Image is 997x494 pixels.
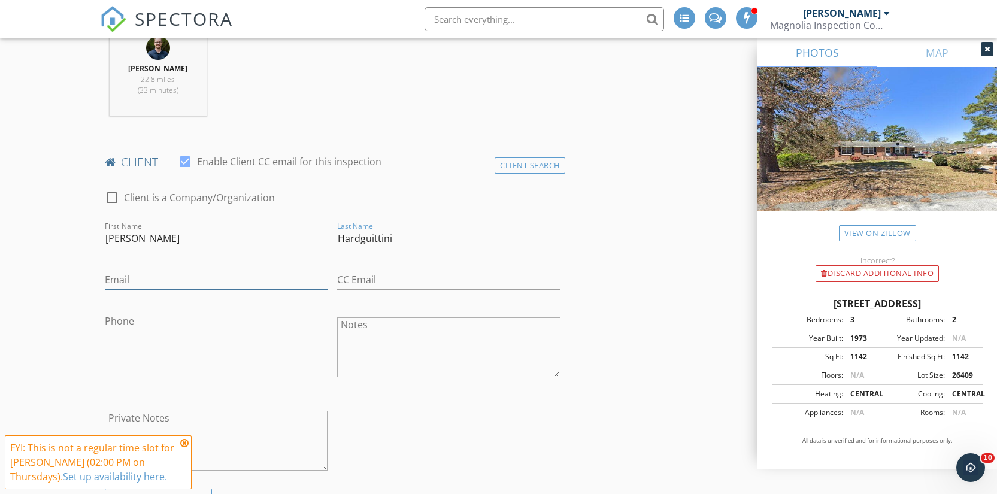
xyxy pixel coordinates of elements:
[945,370,979,381] div: 26409
[105,154,560,170] h4: client
[124,192,275,204] label: Client is a Company/Organization
[877,370,945,381] div: Lot Size:
[63,470,167,483] a: Set up availability here.
[803,7,881,19] div: [PERSON_NAME]
[945,351,979,362] div: 1142
[956,453,985,482] iframe: Intercom live chat
[772,437,983,445] p: All data is unverified and for informational purposes only.
[495,157,565,174] div: Client Search
[775,351,843,362] div: Sq Ft:
[843,351,877,362] div: 1142
[138,85,178,95] span: (33 minutes)
[775,370,843,381] div: Floors:
[945,389,979,399] div: CENTRAL
[770,19,890,31] div: Magnolia Inspection Company
[877,38,997,67] a: MAP
[850,407,864,417] span: N/A
[877,389,945,399] div: Cooling:
[981,453,995,463] span: 10
[135,6,233,31] span: SPECTORA
[952,333,966,343] span: N/A
[877,314,945,325] div: Bathrooms:
[128,63,187,74] strong: [PERSON_NAME]
[757,256,997,265] div: Incorrect?
[775,407,843,418] div: Appliances:
[146,36,170,60] img: prestons_headshots2.jpeg
[952,407,966,417] span: N/A
[100,16,233,41] a: SPECTORA
[757,38,877,67] a: PHOTOS
[772,296,983,311] div: [STREET_ADDRESS]
[197,156,381,168] label: Enable Client CC email for this inspection
[877,351,945,362] div: Finished Sq Ft:
[775,333,843,344] div: Year Built:
[141,74,175,84] span: 22.8 miles
[877,407,945,418] div: Rooms:
[843,389,877,399] div: CENTRAL
[775,314,843,325] div: Bedrooms:
[945,314,979,325] div: 2
[850,370,864,380] span: N/A
[775,389,843,399] div: Heating:
[839,225,916,241] a: View on Zillow
[843,333,877,344] div: 1973
[757,67,997,240] img: streetview
[10,441,177,484] div: FYI: This is not a regular time slot for [PERSON_NAME] (02:00 PM on Thursdays).
[843,314,877,325] div: 3
[877,333,945,344] div: Year Updated:
[425,7,664,31] input: Search everything...
[100,6,126,32] img: The Best Home Inspection Software - Spectora
[816,265,939,282] div: Discard Additional info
